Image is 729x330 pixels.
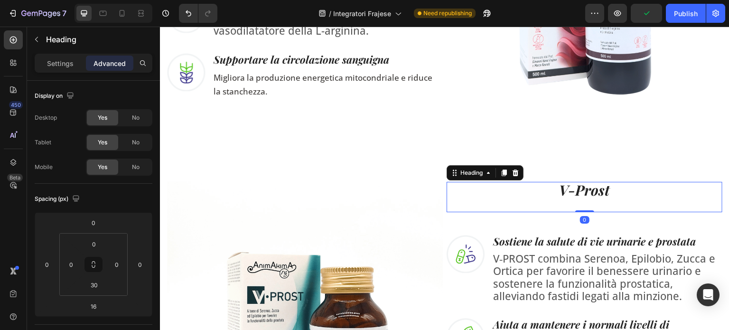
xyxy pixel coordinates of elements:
[93,58,126,68] p: Advanced
[333,9,391,19] span: Integratori Frajese
[420,189,430,197] div: 0
[35,193,82,206] div: Spacing (px)
[133,257,147,272] input: 0
[46,34,149,45] p: Heading
[132,163,140,171] span: No
[423,9,472,18] span: Need republishing
[674,9,698,19] div: Publish
[35,163,53,171] div: Mobile
[333,226,561,276] p: V‑PROST combina Serenoa, Epilobio, Zucca e Ortica per favorire il benessere urinario e sostenere ...
[333,291,509,315] strong: Aiuta a mantenere i normali livelli di [MEDICAL_DATA]
[9,101,23,109] div: 450
[35,90,76,103] div: Display on
[62,8,66,19] p: 7
[98,163,107,171] span: Yes
[84,216,103,230] input: 0
[160,27,729,330] iframe: Design area
[84,278,103,292] input: 30px
[132,138,140,147] span: No
[64,257,78,272] input: 0px
[35,113,57,122] div: Desktop
[98,113,107,122] span: Yes
[666,4,706,23] button: Publish
[35,138,51,147] div: Tablet
[697,283,720,306] div: Open Intercom Messenger
[40,257,54,272] input: 0
[7,174,23,181] div: Beta
[299,142,325,151] div: Heading
[329,9,331,19] span: /
[110,257,124,272] input: 0px
[98,138,107,147] span: Yes
[288,156,561,170] p: V-Prost
[84,299,103,313] input: l
[333,207,536,222] strong: Sostiene la salute di vie urinarie e prostata
[84,237,103,251] input: 0px
[132,113,140,122] span: No
[287,155,562,171] h2: Rich Text Editor. Editing area: main
[4,4,71,23] button: 7
[179,4,217,23] div: Undo/Redo
[47,58,74,68] p: Settings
